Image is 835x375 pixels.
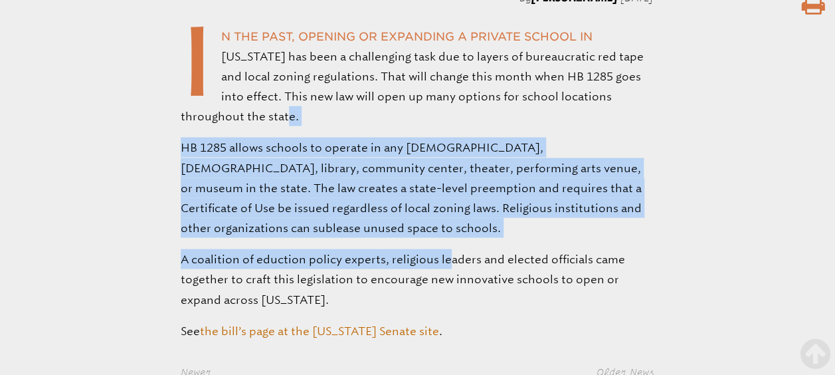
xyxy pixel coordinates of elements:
[181,320,654,340] p: See .
[181,26,654,126] p: n the past, opening or expanding a private school in [US_STATE] has been a challenging task due t...
[200,324,439,337] a: the bill’s page at the [US_STATE] Senate site
[181,26,214,95] span: I
[181,249,654,309] p: A coalition of eduction policy experts, religious leaders and elected officials came together to ...
[181,137,654,237] p: HB 1285 allows schools to operate in any [DEMOGRAPHIC_DATA], [DEMOGRAPHIC_DATA], library, communi...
